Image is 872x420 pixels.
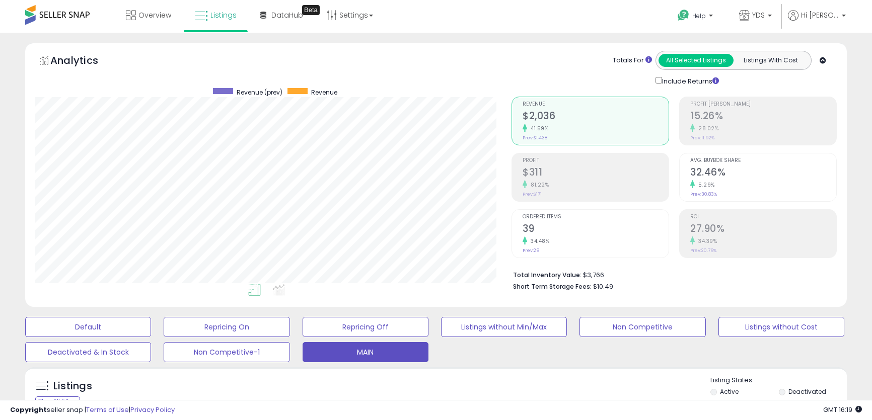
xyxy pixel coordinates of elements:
[441,317,567,337] button: Listings without Min/Max
[523,166,669,180] h2: $311
[86,405,129,414] a: Terms of Use
[513,271,582,279] b: Total Inventory Value:
[801,10,839,20] span: Hi [PERSON_NAME]
[513,282,592,291] b: Short Term Storage Fees:
[690,110,836,124] h2: 15.26%
[523,102,669,107] span: Revenue
[523,135,547,141] small: Prev: $1,438
[659,54,734,67] button: All Selected Listings
[10,405,47,414] strong: Copyright
[50,53,118,70] h5: Analytics
[720,387,739,396] label: Active
[613,56,652,65] div: Totals For
[579,317,705,337] button: Non Competitive
[788,10,846,33] a: Hi [PERSON_NAME]
[695,181,715,189] small: 5.29%
[138,10,171,20] span: Overview
[690,214,836,220] span: ROI
[648,75,731,87] div: Include Returns
[690,191,717,197] small: Prev: 30.83%
[788,398,816,407] label: Archived
[527,125,548,132] small: 41.59%
[271,10,303,20] span: DataHub
[823,405,862,414] span: 2025-08-15 16:19 GMT
[164,317,289,337] button: Repricing On
[692,12,706,20] span: Help
[670,2,723,33] a: Help
[690,223,836,236] h2: 27.90%
[690,158,836,163] span: Avg. Buybox Share
[210,10,237,20] span: Listings
[130,405,175,414] a: Privacy Policy
[690,166,836,180] h2: 32.46%
[733,54,808,67] button: Listings With Cost
[788,387,826,396] label: Deactivated
[523,110,669,124] h2: $2,036
[527,237,549,245] small: 34.48%
[718,317,844,337] button: Listings without Cost
[25,342,151,362] button: Deactivated & In Stock
[690,247,716,254] small: Prev: 20.76%
[523,214,669,220] span: Ordered Items
[302,5,320,15] div: Tooltip anchor
[593,282,613,291] span: $10.49
[523,247,540,254] small: Prev: 29
[523,223,669,236] h2: 39
[710,376,847,385] p: Listing States:
[752,10,765,20] span: YDS
[237,88,282,97] span: Revenue (prev)
[164,342,289,362] button: Non Competitive-1
[720,398,757,407] label: Out of Stock
[303,317,428,337] button: Repricing Off
[677,9,690,22] i: Get Help
[690,102,836,107] span: Profit [PERSON_NAME]
[523,158,669,163] span: Profit
[695,237,717,245] small: 34.39%
[695,125,718,132] small: 28.02%
[10,405,175,415] div: seller snap | |
[303,342,428,362] button: MAIN
[25,317,151,337] button: Default
[513,268,829,280] li: $3,766
[53,379,92,393] h5: Listings
[35,396,80,406] div: Clear All Filters
[690,135,714,141] small: Prev: 11.92%
[527,181,549,189] small: 81.22%
[523,191,542,197] small: Prev: $171
[311,88,337,97] span: Revenue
